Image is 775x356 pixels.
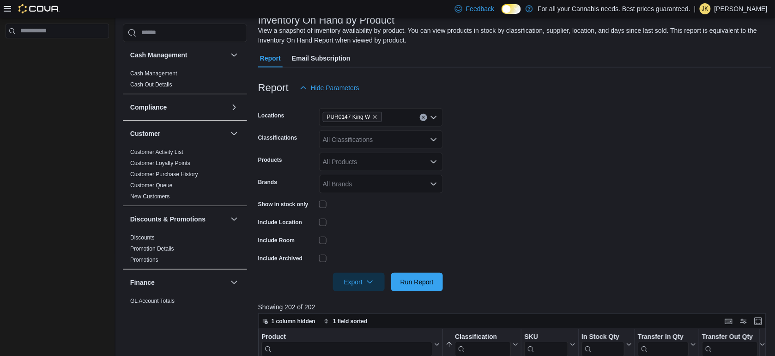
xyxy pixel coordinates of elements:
a: Promotion Details [130,245,174,252]
label: Show in stock only [258,201,309,208]
span: Cash Out Details [130,80,172,88]
div: Transfer In Qty [638,332,689,356]
button: SKU [524,332,575,356]
button: Customer [130,129,227,138]
span: Export [339,273,379,291]
div: Transfer Out Qty [702,332,758,341]
span: Cash Management [130,69,177,77]
div: In Stock Qty [581,332,624,356]
button: Open list of options [430,158,437,166]
span: Email Subscription [292,49,351,68]
span: Discounts [130,233,155,241]
a: Customer Loyalty Points [130,160,190,166]
button: Customer [229,128,240,139]
p: For all your Cannabis needs. Best prices guaranteed. [538,3,690,14]
button: Hide Parameters [296,79,363,97]
span: New Customers [130,192,170,200]
img: Cova [18,4,60,13]
button: 1 column hidden [259,316,319,327]
div: Transfer Out Qty [702,332,758,356]
label: Include Archived [258,255,303,262]
span: Hide Parameters [311,83,359,92]
a: Cash Out Details [130,81,172,87]
button: Remove PUR0147 King W from selection in this group [372,114,378,120]
a: GL Account Totals [130,297,175,304]
span: Feedback [466,4,494,13]
a: GL Transactions [130,308,170,315]
h3: Finance [130,277,155,287]
a: Cash Management [130,70,177,76]
label: Include Room [258,237,295,244]
button: Discounts & Promotions [130,214,227,223]
div: Product [261,332,432,341]
p: Showing 202 of 202 [258,302,772,312]
span: 1 field sorted [333,318,368,325]
button: Classification [446,332,518,356]
div: Finance [123,295,247,321]
span: Run Report [400,277,434,287]
button: Cash Management [130,50,227,59]
span: Promotions [130,256,158,263]
h3: Compliance [130,102,167,111]
span: Report [260,49,281,68]
label: Classifications [258,134,297,141]
div: In Stock Qty [581,332,624,341]
h3: Inventory On Hand by Product [258,15,395,26]
nav: Complex example [6,40,109,62]
button: Compliance [130,102,227,111]
span: PUR0147 King W [327,112,370,122]
button: Cash Management [229,49,240,60]
label: Products [258,156,282,164]
h3: Discounts & Promotions [130,214,206,223]
button: Display options [738,316,749,327]
div: SKU URL [524,332,568,356]
span: 1 column hidden [272,318,315,325]
label: Brands [258,178,277,186]
div: Transfer In Qty [638,332,689,341]
div: Jennifer Kinzie [700,3,711,14]
div: Classification [455,332,511,356]
label: Locations [258,112,285,119]
button: Run Report [391,273,443,291]
span: Customer Queue [130,181,172,189]
a: Promotions [130,256,158,263]
a: Customer Purchase History [130,171,198,177]
button: Compliance [229,101,240,112]
button: Transfer In Qty [638,332,696,356]
button: Transfer Out Qty [702,332,765,356]
button: Keyboard shortcuts [723,316,734,327]
button: 1 field sorted [320,316,371,327]
div: Product [261,332,432,356]
a: New Customers [130,193,170,199]
button: Finance [229,276,240,288]
input: Dark Mode [502,4,521,14]
p: [PERSON_NAME] [714,3,768,14]
button: Export [333,273,385,291]
div: Cash Management [123,68,247,93]
span: JK [702,3,708,14]
p: | [694,3,696,14]
button: Open list of options [430,180,437,188]
div: SKU [524,332,568,341]
h3: Report [258,82,289,93]
button: In Stock Qty [581,332,632,356]
button: Enter fullscreen [753,316,764,327]
span: Promotion Details [130,245,174,252]
a: Discounts [130,234,155,240]
span: Customer Purchase History [130,170,198,178]
a: Customer Activity List [130,148,183,155]
div: Discounts & Promotions [123,232,247,269]
div: View a snapshot of inventory availability by product. You can view products in stock by classific... [258,26,767,45]
button: Product [261,332,440,356]
div: Customer [123,146,247,205]
a: Customer Queue [130,182,172,188]
h3: Customer [130,129,160,138]
button: Clear input [420,114,427,121]
button: Discounts & Promotions [229,213,240,224]
h3: Cash Management [130,50,188,59]
button: Finance [130,277,227,287]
